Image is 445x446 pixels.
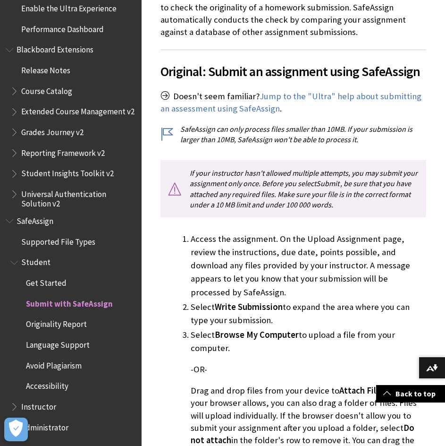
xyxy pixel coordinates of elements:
[4,418,28,441] button: Open Preferences
[21,399,56,412] span: Instructor
[26,337,90,350] span: Language Support
[215,329,299,340] span: Browse My Computer
[21,104,134,117] span: Extended Course Management v2
[6,42,136,209] nav: Book outline for Blackboard Extensions
[160,160,426,218] p: If your instructor hasn't allowed multiple attempts, you may submit your assignment only once. Be...
[17,42,93,55] span: Blackboard Extensions
[17,213,53,226] span: SafeAssign
[160,61,426,81] span: Original: Submit an assignment using SafeAssign
[21,186,135,208] span: Universal Authentication Solution v2
[21,145,105,158] span: Reporting Framework v2
[191,232,426,299] li: Access the assignment. On the Upload Assignment page, review the instructions, due date, points p...
[26,317,87,329] span: Originality Report
[160,90,426,115] p: Doesn't seem familiar? .
[160,124,426,145] p: SafeAssign can only process files smaller than 10MB. If your submission is larger than 10MB, Safe...
[26,358,82,370] span: Avoid Plagiarism
[376,385,445,403] a: Back to top
[21,62,70,75] span: Release Notes
[6,213,136,435] nav: Book outline for Blackboard SafeAssign
[26,378,68,391] span: Accessibility
[21,83,72,96] span: Course Catalog
[21,234,95,247] span: Supported File Types
[21,420,68,432] span: Administrator
[21,21,104,34] span: Performance Dashboard
[316,179,339,188] span: Submit
[160,91,421,114] a: Jump to the "Ultra" help about submitting an assessment using SafeAssign
[21,255,50,267] span: Student
[215,301,283,312] span: Write Submission
[191,300,426,327] li: Select to expand the area where you can type your submission.
[26,296,113,309] span: Submit with SafeAssign
[26,275,67,288] span: Get Started
[21,0,117,13] span: Enable the Ultra Experience
[21,166,114,179] span: Student Insights Toolkit v2
[21,124,84,137] span: Grades Journey v2
[339,385,385,396] span: Attach Files
[191,363,426,376] p: -OR-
